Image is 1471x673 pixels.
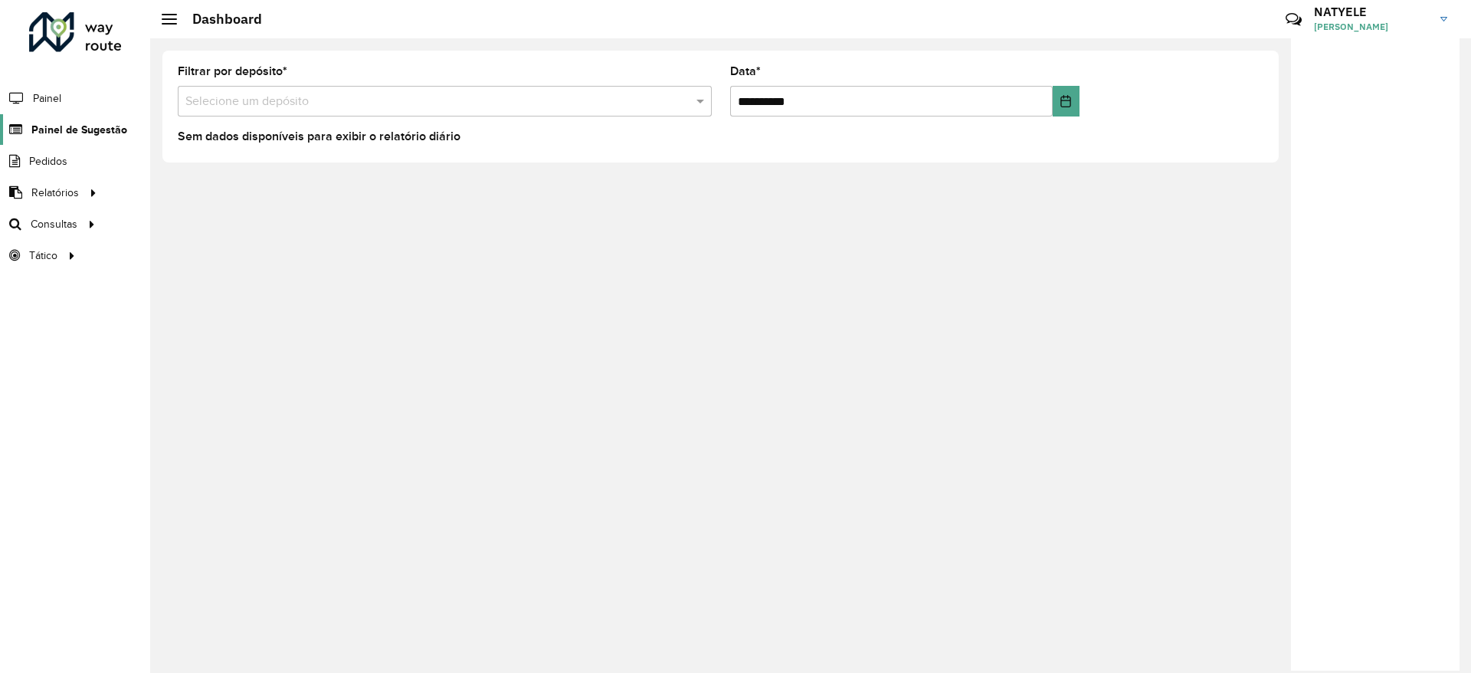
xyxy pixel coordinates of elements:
[1314,20,1429,34] span: [PERSON_NAME]
[33,90,61,107] span: Painel
[1053,86,1079,117] button: Choose Date
[178,127,460,146] label: Sem dados disponíveis para exibir o relatório diário
[31,122,127,138] span: Painel de Sugestão
[177,11,262,28] h2: Dashboard
[29,248,57,264] span: Tático
[730,62,761,80] label: Data
[29,153,67,169] span: Pedidos
[178,62,287,80] label: Filtrar por depósito
[31,185,79,201] span: Relatórios
[1314,5,1429,19] h3: NATYELE
[1277,3,1310,36] a: Contato Rápido
[31,216,77,232] span: Consultas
